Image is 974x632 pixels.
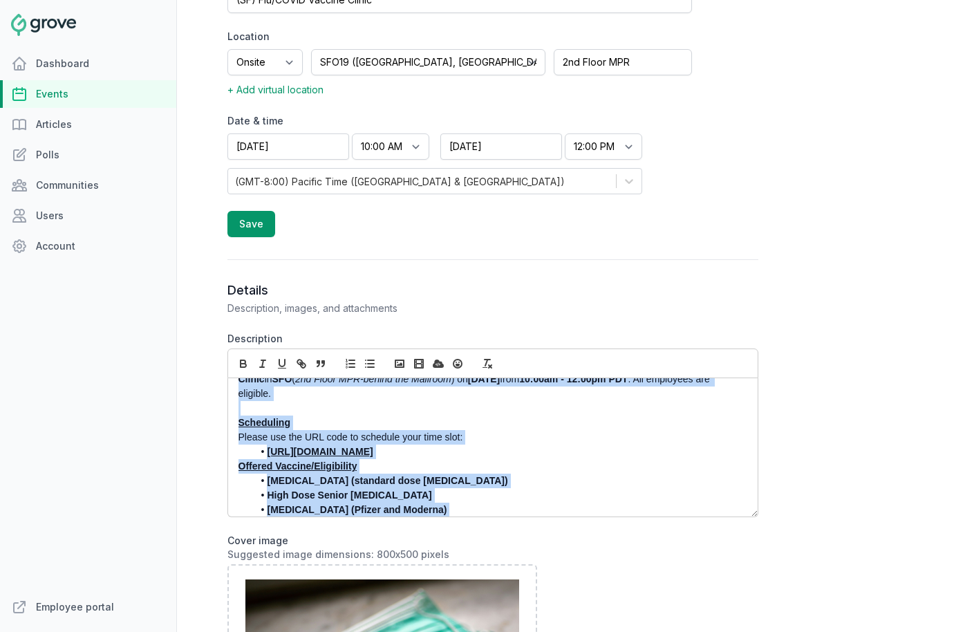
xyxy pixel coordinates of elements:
[227,301,758,315] p: Description, images, and attachments
[11,14,76,36] img: Grove
[295,373,360,384] em: 2nd Floor MPR
[519,373,628,384] strong: 10:00am - 12:00pm PDT
[227,534,758,561] label: Cover image
[235,174,565,189] div: (GMT-8:00) Pacific Time ([GEOGRAPHIC_DATA] & [GEOGRAPHIC_DATA])
[267,446,373,457] a: [URL][DOMAIN_NAME]
[364,373,451,384] em: behind the Mailroom
[238,359,706,384] strong: Flu/Covid Vaccine Clinic
[272,373,292,384] strong: SFO
[227,84,324,95] span: + Add virtual location
[227,282,758,299] h3: Details
[227,332,758,346] label: Description
[238,461,357,472] u: Offered Vaccine/Eligibility
[267,475,507,486] strong: [MEDICAL_DATA] (standard dose [MEDICAL_DATA])
[554,49,692,75] input: Room
[267,504,447,515] strong: [MEDICAL_DATA] (Pfizer and Moderna)
[440,133,562,160] input: End date
[238,417,290,428] u: Scheduling
[238,430,740,445] p: Please use the URL code to schedule your time slot:
[227,133,349,160] input: Start date
[227,211,275,237] button: Save
[227,30,692,44] label: Location
[227,548,758,561] div: Suggested image dimensions: 800x500 pixels
[227,114,642,128] label: Date & time
[468,373,500,384] strong: [DATE]
[238,357,740,401] p: It’s that time of the year again! We’re partnering with to host an onsite in ( - ) on from . All ...
[267,490,431,501] strong: High Dose Senior [MEDICAL_DATA]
